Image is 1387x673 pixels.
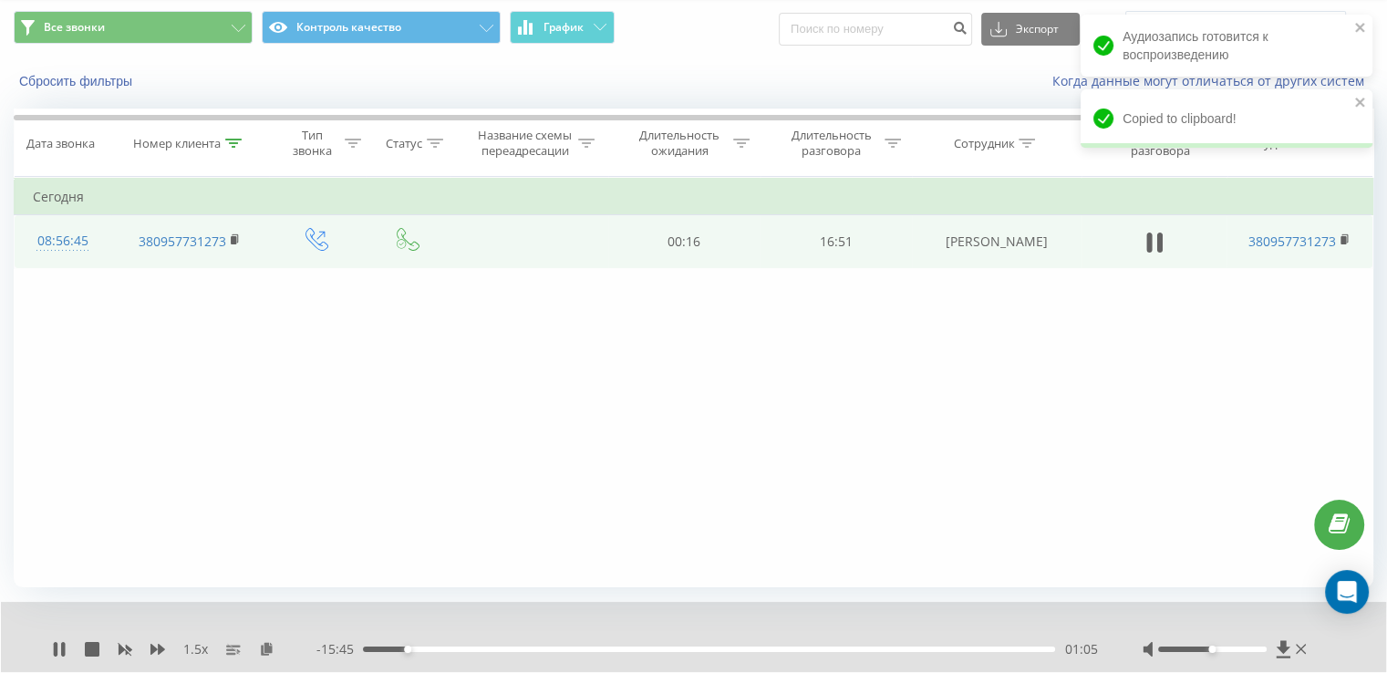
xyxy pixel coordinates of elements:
[779,13,972,46] input: Поиск по номеру
[133,136,221,151] div: Номер клиента
[912,215,1082,268] td: [PERSON_NAME]
[26,136,95,151] div: Дата звонка
[476,128,574,159] div: Название схемы переадресации
[1354,20,1367,37] button: close
[782,128,880,159] div: Длительность разговора
[262,11,501,44] button: Контроль качество
[953,136,1014,151] div: Сотрудник
[608,215,760,268] td: 00:16
[1081,15,1372,77] div: Аудиозапись готовится к воспроизведению
[1248,233,1336,250] a: 380957731273
[543,21,584,34] span: График
[1208,646,1216,653] div: Accessibility label
[15,179,1373,215] td: Сегодня
[631,128,729,159] div: Длительность ожидания
[981,13,1080,46] button: Экспорт
[510,11,615,44] button: График
[14,73,141,89] button: Сбросить фильтры
[316,640,363,658] span: - 15:45
[1081,89,1372,148] div: Copied to clipboard!
[404,646,411,653] div: Accessibility label
[760,215,911,268] td: 16:51
[1325,570,1369,614] div: Open Intercom Messenger
[44,20,105,35] span: Все звонки
[386,136,422,151] div: Статус
[183,640,208,658] span: 1.5 x
[139,233,226,250] a: 380957731273
[14,11,253,44] button: Все звонки
[1064,640,1097,658] span: 01:05
[1052,72,1373,89] a: Когда данные могут отличаться от других систем
[33,223,93,259] div: 08:56:45
[285,128,340,159] div: Тип звонка
[1354,95,1367,112] button: close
